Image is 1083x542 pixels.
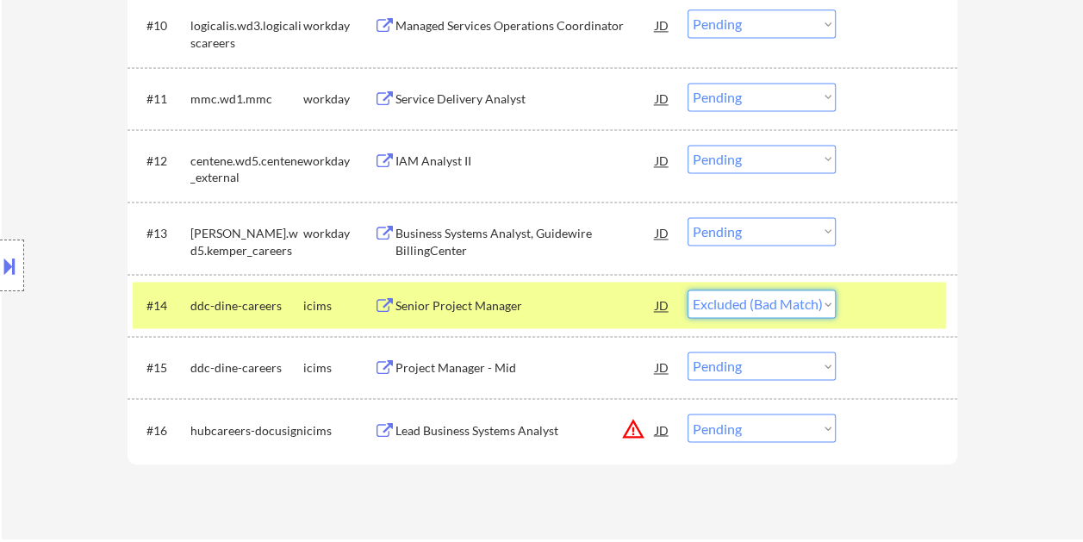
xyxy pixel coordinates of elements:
[190,421,303,439] div: hubcareers-docusign
[146,421,177,439] div: #16
[303,421,374,439] div: icims
[303,153,374,170] div: workday
[146,90,177,108] div: #11
[303,90,374,108] div: workday
[654,352,671,383] div: JD
[395,359,656,377] div: Project Manager - Mid
[395,225,656,259] div: Business Systems Analyst, Guidewire BillingCenter
[303,359,374,377] div: icims
[395,153,656,170] div: IAM Analyst II
[190,17,303,51] div: logicalis.wd3.logicaliscareers
[395,421,656,439] div: Lead Business Systems Analyst
[146,17,177,34] div: #10
[395,90,656,108] div: Service Delivery Analyst
[654,290,671,321] div: JD
[654,414,671,445] div: JD
[621,416,645,440] button: warning_amber
[395,297,656,315] div: Senior Project Manager
[654,9,671,40] div: JD
[654,83,671,114] div: JD
[190,90,303,108] div: mmc.wd1.mmc
[303,297,374,315] div: icims
[303,17,374,34] div: workday
[303,225,374,242] div: workday
[654,217,671,248] div: JD
[654,145,671,176] div: JD
[395,17,656,34] div: Managed Services Operations Coordinator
